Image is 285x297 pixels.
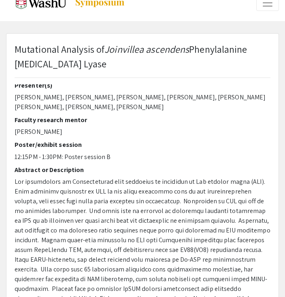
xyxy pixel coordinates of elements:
[15,93,270,112] p: [PERSON_NAME], [PERSON_NAME], [PERSON_NAME], [PERSON_NAME], [PERSON_NAME] [PERSON_NAME], [PERSON_...
[15,152,270,162] p: 12:15PM - 1:30PM: Poster session B
[104,43,189,56] em: Joinvillea ascendens
[15,43,104,56] span: Mutational Analysis of
[15,116,270,124] h2: Faculty research mentor
[15,127,270,137] p: [PERSON_NAME]
[6,260,34,291] iframe: Chat
[15,166,270,174] h2: Abstract or Description
[15,141,270,148] h2: Poster/exhibit session
[15,82,270,89] h2: Presenter(s)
